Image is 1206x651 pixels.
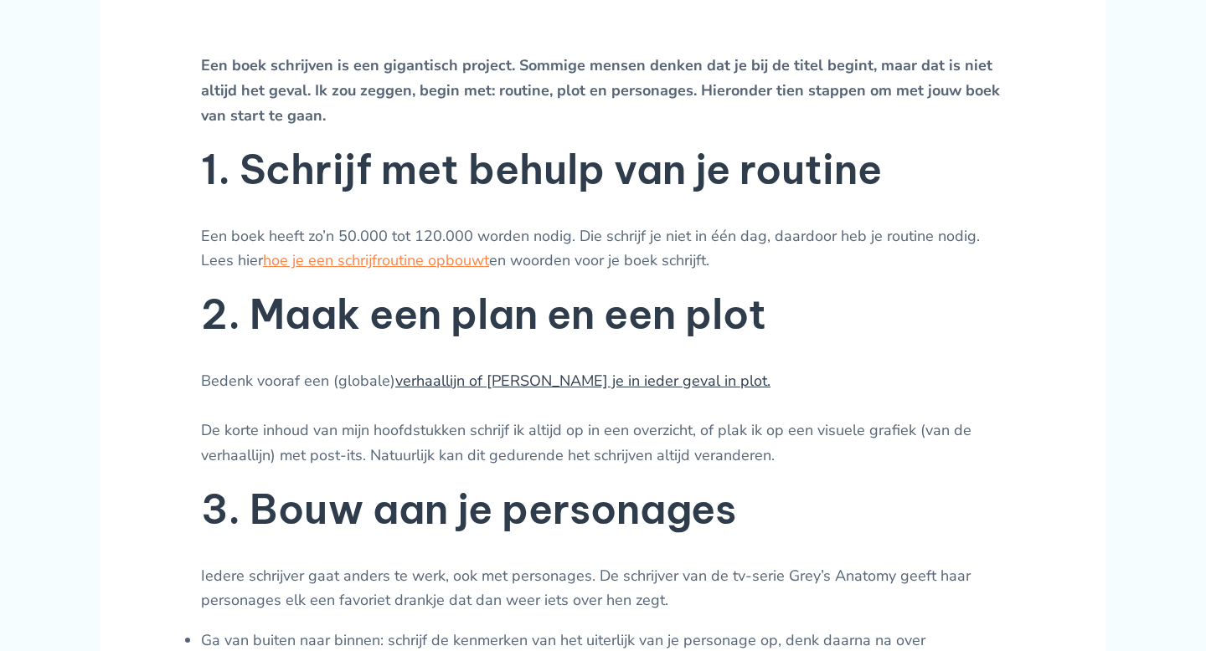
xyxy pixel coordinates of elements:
[201,55,1000,125] strong: Een boek schrijven is een gigantisch project. Sommige mensen denken dat je bij de titel begint, m...
[201,144,1005,196] h2: 1. Schrijf met behulp van je routine
[201,369,1005,469] p: Bedenk vooraf een (globale) De korte inhoud van mijn hoofdstukken schrijf ik altijd op in een ove...
[201,564,1005,613] p: Iedere schrijver gaat anders te werk, ook met personages. De schrijver van de tv-serie Grey’s Ana...
[263,250,489,270] a: hoe je een schrijfroutine opbouwt
[201,224,1005,274] p: Een boek heeft zo’n 50.000 tot 120.000 worden nodig. Die schrijf je niet in één dag, daardoor heb...
[201,289,1005,341] h2: 2. Maak een plan en een plot
[201,484,1005,536] h2: 3. Bouw aan je personages
[395,371,770,391] a: verhaallijn of [PERSON_NAME] je in ieder geval in plot.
